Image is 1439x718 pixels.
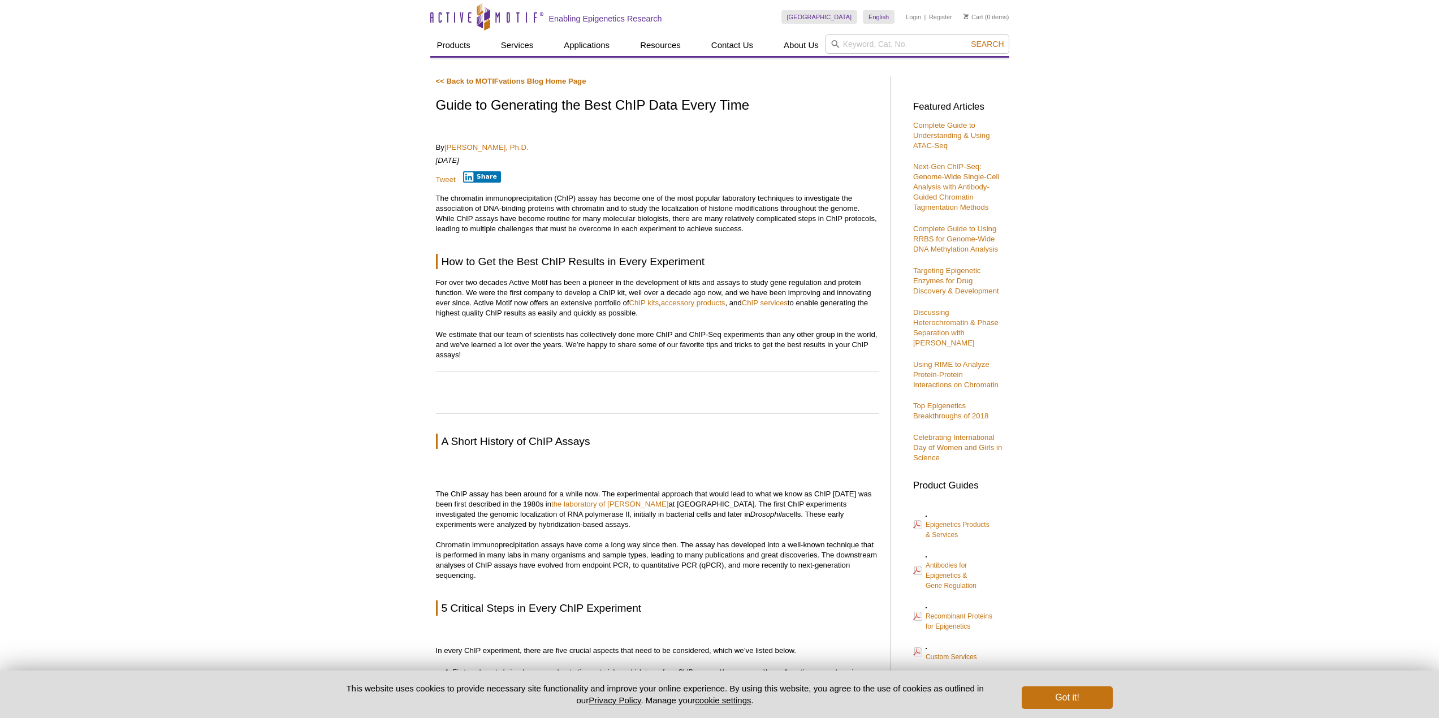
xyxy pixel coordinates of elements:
p: This website uses cookies to provide necessary site functionality and improve your online experie... [327,682,1004,706]
p: The chromatin immunoprecipitation (ChIP) assay has become one of the most popular laboratory tech... [436,193,879,234]
a: accessory products [661,299,725,307]
a: Resources [633,34,688,56]
a: Targeting Epigenetic Enzymes for Drug Discovery & Development [913,266,999,295]
h2: Enabling Epigenetics Research [549,14,662,24]
a: Custom Services [913,641,977,663]
a: ChIP services [742,299,788,307]
a: Epigenetics Products& Services [913,508,989,541]
a: Complete Guide to Understanding & Using ATAC-Seq [913,121,990,150]
span: Epigenetics Products & Services [926,521,989,539]
a: Applications [557,34,616,56]
h2: A Short History of ChIP Assays [436,434,879,449]
a: Products [430,34,477,56]
img: Abs_epi_2015_cover_web_70x200 [926,556,927,557]
a: Next-Gen ChIP-Seq: Genome-Wide Single-Cell Analysis with Antibody-Guided Chromatin Tagmentation M... [913,162,999,211]
h3: Product Guides [913,474,1004,491]
input: Keyword, Cat. No. [826,34,1009,54]
a: Cart [963,13,983,21]
a: Top Epigenetics Breakthroughs of 2018 [913,401,988,420]
a: Celebrating International Day of Women and Girls in Science [913,433,1002,462]
a: the laboratory of [PERSON_NAME] [551,500,668,508]
span: Custom Services [926,653,977,661]
img: Custom_Services_cover [926,648,927,649]
a: About Us [777,34,826,56]
li: | [924,10,926,24]
span: Recombinant Proteins for Epigenetics [926,612,992,630]
a: ChIP kits [629,299,659,307]
h3: Featured Articles [913,102,1004,112]
img: Your Cart [963,14,969,19]
a: English [863,10,894,24]
button: Share [463,171,501,183]
h2: 5 Critical Steps in Every ChIP Experiment [436,600,879,616]
em: Drosophila [750,510,786,518]
a: Privacy Policy [589,695,641,705]
button: cookie settings [695,695,751,705]
span: Search [971,40,1004,49]
em: [DATE] [436,156,460,165]
a: Using RIME to Analyze Protein-Protein Interactions on Chromatin [913,360,999,389]
button: Got it! [1022,686,1112,709]
p: We estimate that our team of scientists has collectively done more ChIP and ChIP-Seq experiments ... [436,330,879,360]
a: Register [929,13,952,21]
span: Antibodies for Epigenetics & Gene Regulation [926,561,976,590]
li: First, and most obviously, you need a starting material on which to perform ChIP assays. You can ... [453,667,868,687]
a: Antibodies forEpigenetics &Gene Regulation [913,549,976,592]
a: [PERSON_NAME], Ph.D. [444,143,529,152]
a: Contact Us [705,34,760,56]
h1: Guide to Generating the Best ChIP Data Every Time [436,98,879,114]
a: Services [494,34,541,56]
a: Discussing Heterochromatin & Phase Separation with [PERSON_NAME] [913,308,999,347]
p: In every ChIP experiment, there are five crucial aspects that need to be considered, which we’ve ... [436,646,879,656]
a: [GEOGRAPHIC_DATA] [781,10,858,24]
p: By [436,142,879,153]
img: Epi_brochure_140604_cover_web_70x200 [926,516,927,517]
p: The ChIP assay has been around for a while now. The experimental approach that would lead to what... [436,489,879,581]
a: << Back to MOTIFvations Blog Home Page [436,77,586,85]
a: Tweet [436,175,456,184]
a: Complete Guide to Using RRBS for Genome-Wide DNA Methylation Analysis [913,224,998,253]
a: Login [906,13,921,21]
p: For over two decades Active Motif has been a pioneer in the development of kits and assays to stu... [436,278,879,318]
li: (0 items) [963,10,1009,24]
h2: How to Get the Best ChIP Results in Every Experiment [436,254,879,269]
button: Search [967,39,1007,49]
a: Recombinant Proteinsfor Epigenetics [913,600,992,633]
img: Rec_prots_140604_cover_web_70x200 [926,607,927,608]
